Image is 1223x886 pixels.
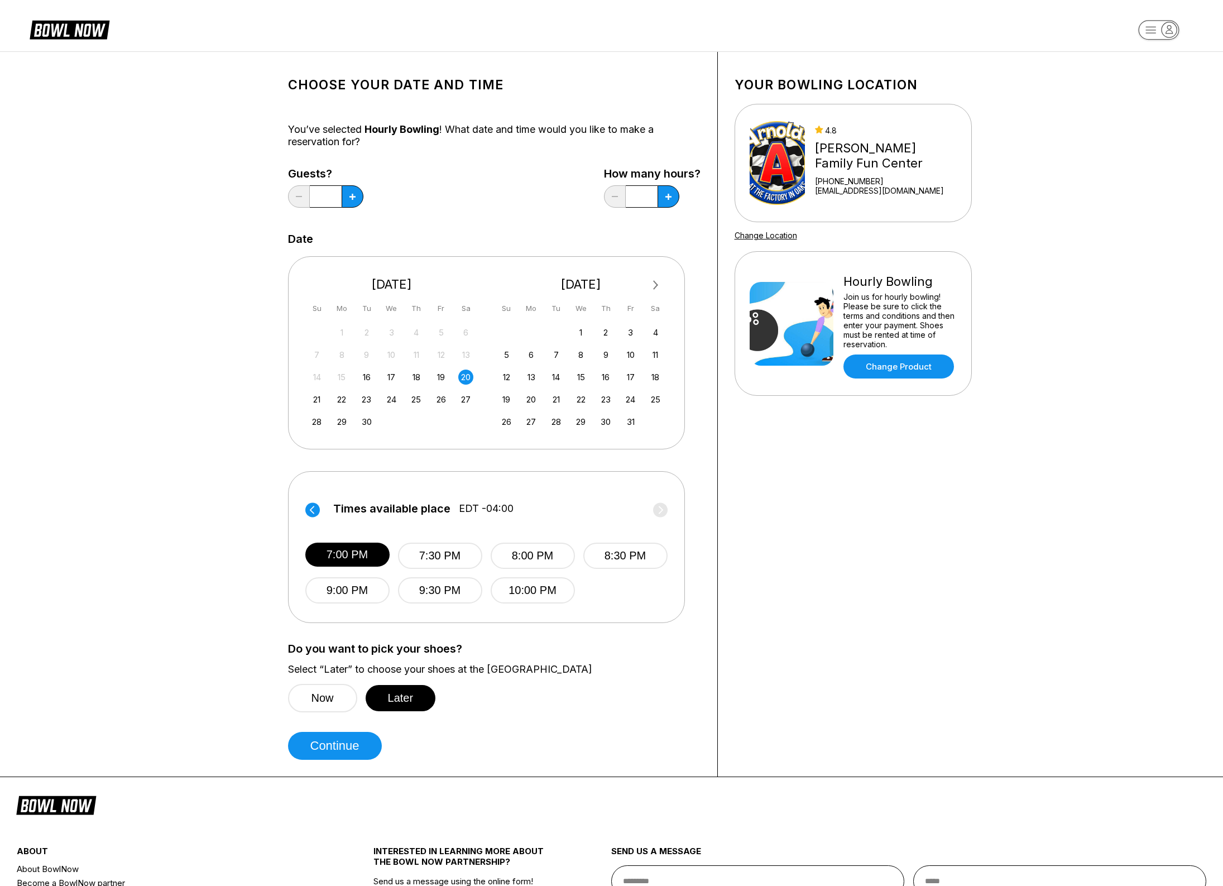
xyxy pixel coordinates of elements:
div: Choose Sunday, October 26th, 2025 [499,414,514,429]
div: Not available Saturday, September 6th, 2025 [458,325,473,340]
label: Select “Later” to choose your shoes at the [GEOGRAPHIC_DATA] [288,663,701,676]
div: [PERSON_NAME] Family Fun Center [815,141,956,171]
button: Now [288,684,357,712]
div: Choose Wednesday, September 24th, 2025 [384,392,399,407]
button: 9:30 PM [398,577,482,604]
div: Choose Tuesday, October 21st, 2025 [549,392,564,407]
img: Hourly Bowling [750,282,833,366]
div: month 2025-10 [497,324,665,429]
div: Choose Wednesday, October 29th, 2025 [573,414,588,429]
div: Choose Wednesday, October 22nd, 2025 [573,392,588,407]
div: Not available Tuesday, September 2nd, 2025 [359,325,374,340]
div: Choose Sunday, September 28th, 2025 [309,414,324,429]
label: Date [288,233,313,245]
a: About BowlNow [17,862,314,876]
div: Tu [549,301,564,316]
a: Change Product [843,355,954,379]
div: Choose Wednesday, October 15th, 2025 [573,370,588,385]
div: Choose Monday, October 13th, 2025 [524,370,539,385]
div: [DATE] [305,277,478,292]
div: Join us for hourly bowling! Please be sure to click the terms and conditions and then enter your ... [843,292,957,349]
div: Choose Saturday, September 27th, 2025 [458,392,473,407]
div: INTERESTED IN LEARNING MORE ABOUT THE BOWL NOW PARTNERSHIP? [373,846,552,876]
div: Su [499,301,514,316]
div: You’ve selected ! What date and time would you like to make a reservation for? [288,123,701,148]
div: Choose Tuesday, October 14th, 2025 [549,370,564,385]
div: Choose Wednesday, October 8th, 2025 [573,347,588,362]
div: Choose Friday, October 10th, 2025 [623,347,638,362]
div: Choose Monday, October 27th, 2025 [524,414,539,429]
div: Choose Saturday, October 25th, 2025 [648,392,663,407]
span: Times available place [333,502,450,515]
div: Choose Thursday, October 30th, 2025 [598,414,613,429]
div: Th [598,301,613,316]
div: Not available Saturday, September 13th, 2025 [458,347,473,362]
div: Choose Tuesday, September 16th, 2025 [359,370,374,385]
div: Choose Friday, September 26th, 2025 [434,392,449,407]
button: 8:30 PM [583,543,668,569]
div: Choose Thursday, October 9th, 2025 [598,347,613,362]
div: Choose Tuesday, September 23rd, 2025 [359,392,374,407]
div: Choose Thursday, September 25th, 2025 [409,392,424,407]
div: Choose Wednesday, September 17th, 2025 [384,370,399,385]
div: Choose Thursday, October 23rd, 2025 [598,392,613,407]
div: Sa [648,301,663,316]
div: Choose Thursday, October 2nd, 2025 [598,325,613,340]
div: Mo [524,301,539,316]
div: Choose Thursday, October 16th, 2025 [598,370,613,385]
div: about [17,846,314,862]
div: Choose Saturday, October 11th, 2025 [648,347,663,362]
div: Not available Monday, September 1st, 2025 [334,325,349,340]
div: Choose Friday, October 31st, 2025 [623,414,638,429]
span: Hourly Bowling [364,123,439,135]
div: Choose Friday, September 19th, 2025 [434,370,449,385]
button: Later [366,685,436,711]
div: Fr [434,301,449,316]
div: We [384,301,399,316]
div: Not available Thursday, September 4th, 2025 [409,325,424,340]
div: Choose Monday, October 20th, 2025 [524,392,539,407]
div: Fr [623,301,638,316]
div: Choose Friday, October 3rd, 2025 [623,325,638,340]
label: Do you want to pick your shoes? [288,643,701,655]
div: [PHONE_NUMBER] [815,176,956,186]
button: 7:30 PM [398,543,482,569]
div: 4.8 [815,126,956,135]
div: send us a message [611,846,1206,865]
div: Choose Monday, September 22nd, 2025 [334,392,349,407]
div: Choose Sunday, October 5th, 2025 [499,347,514,362]
div: month 2025-09 [308,324,476,429]
button: 10:00 PM [491,577,575,604]
span: EDT -04:00 [459,502,514,515]
div: Choose Saturday, October 18th, 2025 [648,370,663,385]
div: Th [409,301,424,316]
div: Not available Thursday, September 11th, 2025 [409,347,424,362]
div: Choose Saturday, October 4th, 2025 [648,325,663,340]
img: Arnold's Family Fun Center [750,121,805,205]
label: Guests? [288,167,363,180]
button: 9:00 PM [305,577,390,604]
div: Choose Monday, October 6th, 2025 [524,347,539,362]
div: Choose Tuesday, October 28th, 2025 [549,414,564,429]
button: Next Month [647,276,665,294]
div: Mo [334,301,349,316]
div: Not available Friday, September 12th, 2025 [434,347,449,362]
div: Hourly Bowling [843,274,957,289]
div: Choose Sunday, October 12th, 2025 [499,370,514,385]
div: Not available Friday, September 5th, 2025 [434,325,449,340]
a: Change Location [735,231,797,240]
div: [DATE] [495,277,668,292]
h1: Your bowling location [735,77,972,93]
div: Su [309,301,324,316]
a: [EMAIL_ADDRESS][DOMAIN_NAME] [815,186,956,195]
h1: Choose your Date and time [288,77,701,93]
div: We [573,301,588,316]
div: Sa [458,301,473,316]
div: Choose Wednesday, October 1st, 2025 [573,325,588,340]
div: Not available Sunday, September 7th, 2025 [309,347,324,362]
button: Continue [288,732,382,760]
div: Choose Tuesday, October 7th, 2025 [549,347,564,362]
div: Choose Saturday, September 20th, 2025 [458,370,473,385]
button: 7:00 PM [305,543,390,567]
div: Choose Thursday, September 18th, 2025 [409,370,424,385]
